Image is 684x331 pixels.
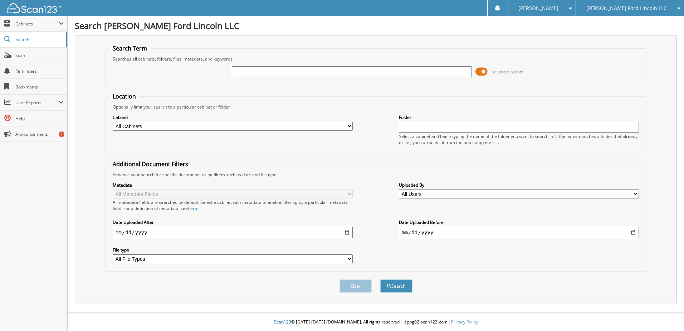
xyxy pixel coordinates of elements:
[399,227,639,238] input: end
[339,279,372,293] button: Clear
[451,319,478,325] a: Privacy Policy
[109,44,151,52] legend: Search Term
[399,219,639,225] label: Date Uploaded Before
[492,69,523,75] span: Advanced Search
[109,92,140,100] legend: Location
[15,100,59,106] span: User Reports
[109,160,192,168] legend: Additional Document Filters
[113,227,353,238] input: start
[15,21,59,27] span: Cabinets
[15,131,64,137] span: Announcements
[15,68,64,74] span: Reminders
[113,199,353,211] div: All metadata fields are searched by default. Select a cabinet with metadata to enable filtering b...
[274,319,291,325] span: Scan123
[380,279,412,293] button: Search
[113,219,353,225] label: Date Uploaded After
[518,6,558,10] span: [PERSON_NAME]
[15,84,64,90] span: Bookmarks
[15,37,63,43] span: Search
[113,114,353,120] label: Cabinet
[399,182,639,188] label: Uploaded By
[109,56,643,62] div: Searches all cabinets, folders, files, metadata, and keywords
[68,313,684,331] div: © [DATE]-[DATE] [DOMAIN_NAME]. All rights reserved | appg02-scan123-com |
[113,182,353,188] label: Metadata
[15,52,64,58] span: Scan
[59,131,64,137] div: 4
[188,205,197,211] a: here
[109,104,643,110] div: Optionally limit your search to a particular cabinet or folder
[7,3,61,13] img: scan123-logo-white.svg
[586,6,667,10] span: [PERSON_NAME] Ford Lincoln LLC
[399,114,639,120] label: Folder
[75,20,677,32] h1: Search [PERSON_NAME] Ford Lincoln LLC
[113,247,353,253] label: File type
[109,172,643,178] div: Enhance your search for specific documents using filters such as date and file type.
[15,115,64,121] span: Help
[399,133,639,145] div: Select a cabinet and begin typing the name of the folder you want to search in. If the name match...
